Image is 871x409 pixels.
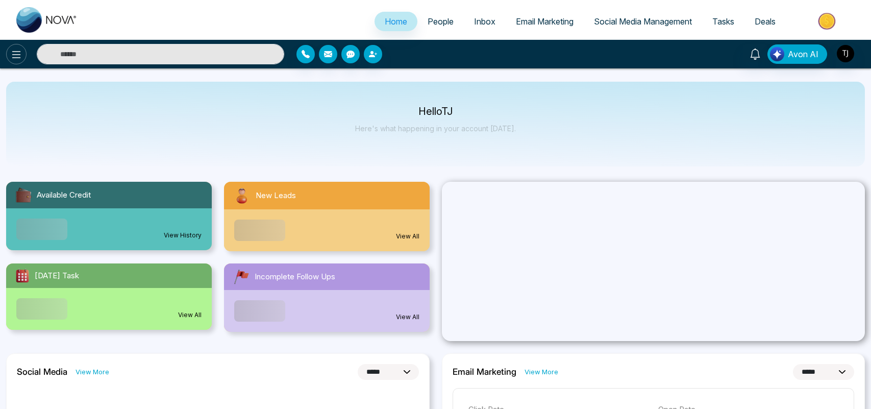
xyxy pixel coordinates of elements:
img: User Avatar [837,45,854,62]
a: Email Marketing [506,12,584,31]
button: Avon AI [767,44,827,64]
a: Inbox [464,12,506,31]
a: New LeadsView All [218,182,436,251]
img: Nova CRM Logo [16,7,78,33]
span: New Leads [256,190,296,202]
span: Available Credit [37,189,91,201]
a: View All [396,312,419,322]
a: People [417,12,464,31]
a: View More [525,367,558,377]
img: todayTask.svg [14,268,31,284]
a: Social Media Management [584,12,702,31]
a: View History [164,231,202,240]
a: Incomplete Follow UpsView All [218,263,436,332]
a: View More [76,367,109,377]
h2: Email Marketing [453,367,516,377]
span: [DATE] Task [35,270,79,282]
p: Here's what happening in your account [DATE]. [355,124,516,133]
a: View All [178,310,202,320]
h2: Social Media [17,367,67,377]
span: People [428,16,454,27]
a: Home [375,12,417,31]
img: Lead Flow [770,47,784,61]
a: View All [396,232,419,241]
a: Tasks [702,12,744,31]
span: Tasks [712,16,734,27]
span: Inbox [474,16,495,27]
img: availableCredit.svg [14,186,33,204]
p: Hello TJ [355,107,516,116]
span: Social Media Management [594,16,692,27]
img: followUps.svg [232,268,251,286]
img: newLeads.svg [232,186,252,205]
span: Deals [755,16,776,27]
span: Incomplete Follow Ups [255,271,335,283]
span: Email Marketing [516,16,574,27]
img: Market-place.gif [791,10,865,33]
a: Deals [744,12,786,31]
span: Home [385,16,407,27]
span: Avon AI [788,48,818,60]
